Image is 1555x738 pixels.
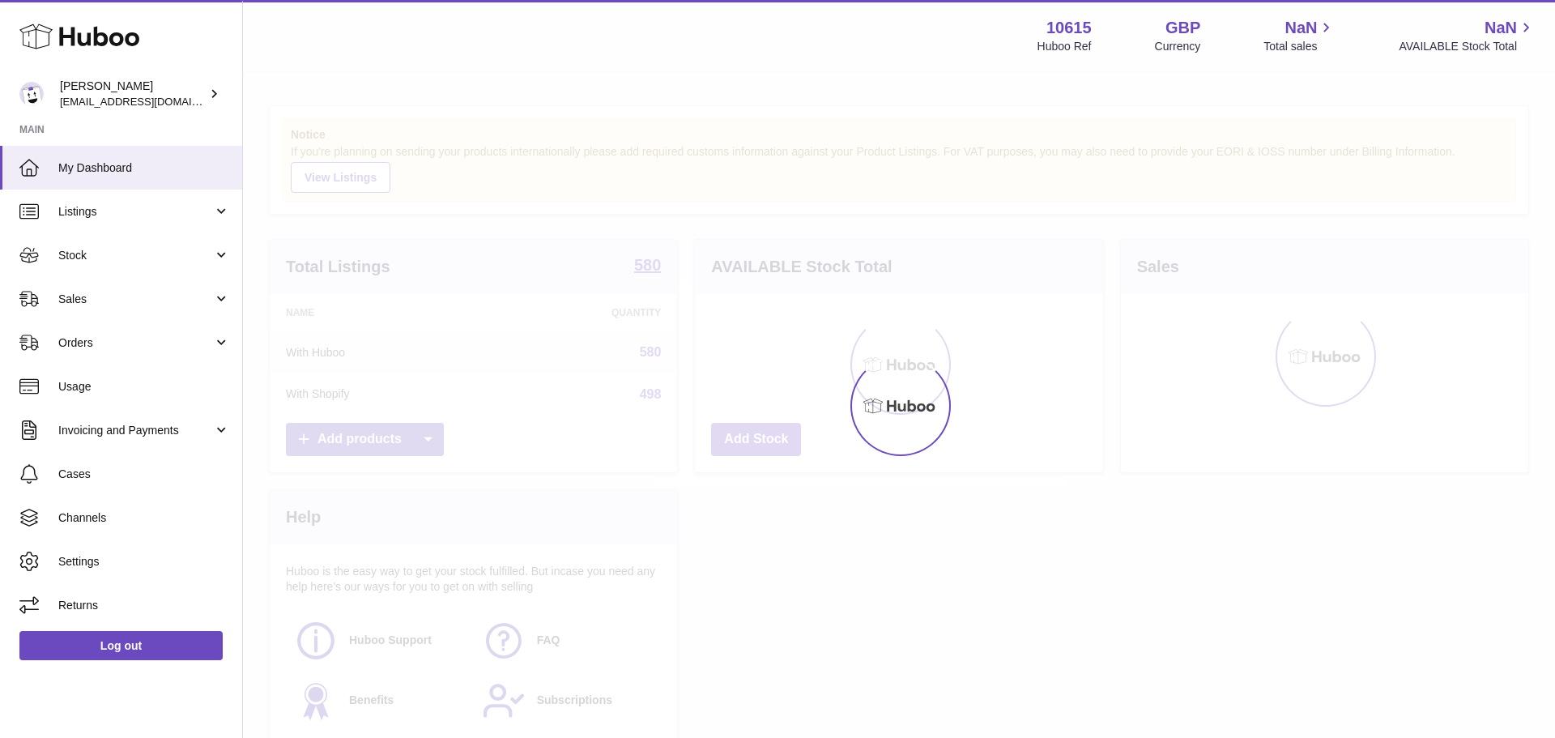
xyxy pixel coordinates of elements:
[60,79,206,109] div: [PERSON_NAME]
[58,248,213,263] span: Stock
[1284,17,1317,39] span: NaN
[1399,17,1536,54] a: NaN AVAILABLE Stock Total
[58,423,213,438] span: Invoicing and Payments
[60,95,238,108] span: [EMAIL_ADDRESS][DOMAIN_NAME]
[58,467,230,482] span: Cases
[58,292,213,307] span: Sales
[1263,17,1336,54] a: NaN Total sales
[1263,39,1336,54] span: Total sales
[19,631,223,660] a: Log out
[1485,17,1517,39] span: NaN
[1165,17,1200,39] strong: GBP
[58,510,230,526] span: Channels
[1155,39,1201,54] div: Currency
[58,335,213,351] span: Orders
[58,598,230,613] span: Returns
[58,554,230,569] span: Settings
[1046,17,1092,39] strong: 10615
[19,82,44,106] img: internalAdmin-10615@internal.huboo.com
[1399,39,1536,54] span: AVAILABLE Stock Total
[1037,39,1092,54] div: Huboo Ref
[58,204,213,220] span: Listings
[58,160,230,176] span: My Dashboard
[58,379,230,395] span: Usage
